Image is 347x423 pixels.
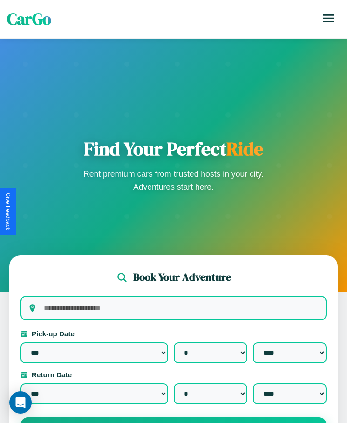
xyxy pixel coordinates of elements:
h2: Book Your Adventure [133,270,231,284]
h1: Find Your Perfect [81,138,267,160]
div: Give Feedback [5,193,11,230]
label: Pick-up Date [20,330,327,338]
span: Ride [226,136,263,161]
span: CarGo [7,8,51,30]
label: Return Date [20,371,327,379]
p: Rent premium cars from trusted hosts in your city. Adventures start here. [81,167,267,194]
div: Open Intercom Messenger [9,391,32,414]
